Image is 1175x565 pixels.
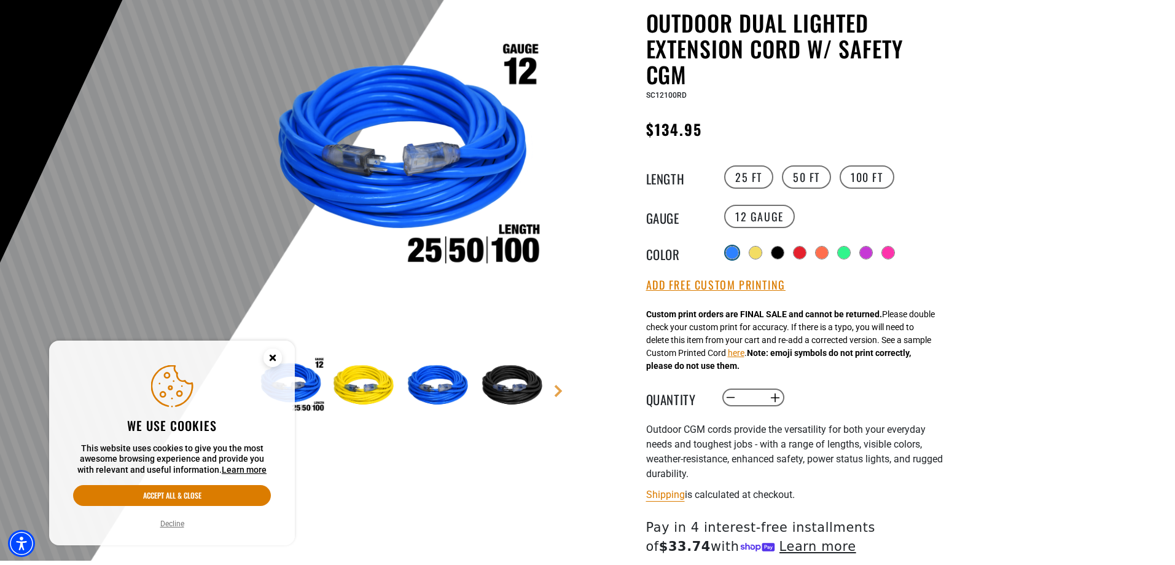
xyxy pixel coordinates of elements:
[646,91,687,100] span: SC12100RD
[222,465,267,475] a: This website uses cookies to give you the most awesome browsing experience and provide you with r...
[646,118,703,140] span: $134.95
[646,245,708,261] legend: Color
[8,530,35,557] div: Accessibility Menu
[646,308,935,373] div: Please double check your custom print for accuracy. If there is a typo, you will need to delete t...
[330,350,401,422] img: Yellow
[724,205,795,228] label: 12 Gauge
[724,165,773,189] label: 25 FT
[646,10,947,87] h1: Outdoor Dual Lighted Extension Cord w/ Safety CGM
[728,347,744,360] button: here
[782,165,831,189] label: 50 FT
[73,443,271,476] p: This website uses cookies to give you the most awesome browsing experience and provide you with r...
[157,518,188,530] button: Decline
[73,485,271,506] button: Accept all & close
[404,350,475,422] img: Blue
[552,385,564,397] a: Next
[840,165,894,189] label: 100 FT
[646,486,947,503] div: is calculated at checkout.
[646,390,708,406] label: Quantity
[646,348,911,371] strong: Note: emoji symbols do not print correctly, please do not use them.
[646,279,786,292] button: Add Free Custom Printing
[646,309,882,319] strong: Custom print orders are FINAL SALE and cannot be returned.
[646,169,708,185] legend: Length
[646,489,685,500] a: Shipping
[251,341,295,379] button: Close this option
[646,424,943,480] span: Outdoor CGM cords provide the versatility for both your everyday needs and toughest jobs - with a...
[73,417,271,433] h2: We use cookies
[646,208,708,224] legend: Gauge
[49,341,295,546] aside: Cookie Consent
[478,350,550,422] img: Black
